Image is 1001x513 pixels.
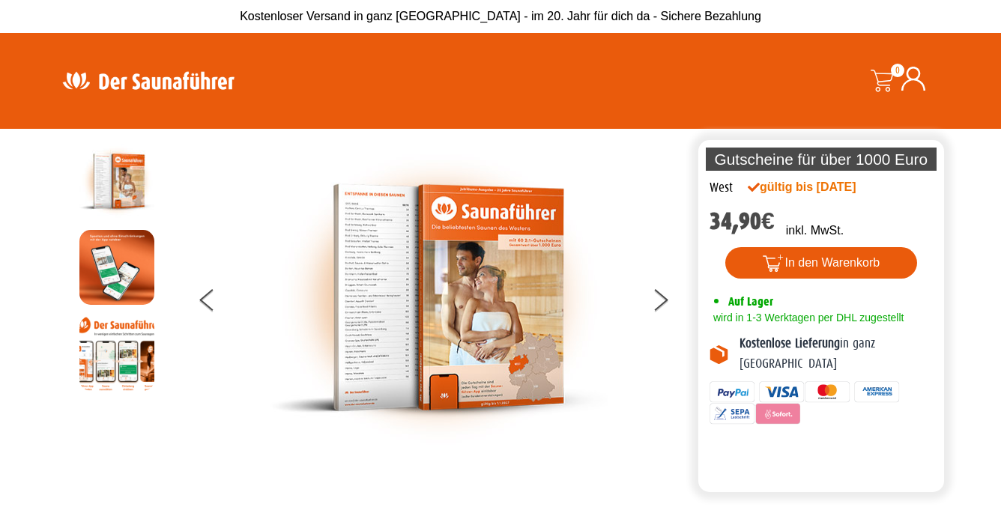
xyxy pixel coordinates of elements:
[710,207,775,235] bdi: 34,90
[725,247,918,279] button: In den Warenkorb
[761,207,775,235] span: €
[240,10,761,22] span: Kostenloser Versand in ganz [GEOGRAPHIC_DATA] - im 20. Jahr für dich da - Sichere Bezahlung
[891,64,904,77] span: 0
[740,334,933,374] p: in ganz [GEOGRAPHIC_DATA]
[79,230,154,305] img: MOCKUP-iPhone_regional
[786,222,844,240] p: inkl. MwSt.
[748,178,889,196] div: gültig bis [DATE]
[710,178,733,198] div: West
[706,148,937,171] p: Gutscheine für über 1000 Euro
[740,336,840,350] b: Kostenlose Lieferung
[710,312,904,324] span: wird in 1-3 Werktagen per DHL zugestellt
[728,294,773,309] span: Auf Lager
[79,316,154,391] img: Anleitung7tn
[270,144,608,452] img: der-saunafuehrer-2025-west
[79,144,154,219] img: der-saunafuehrer-2025-west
